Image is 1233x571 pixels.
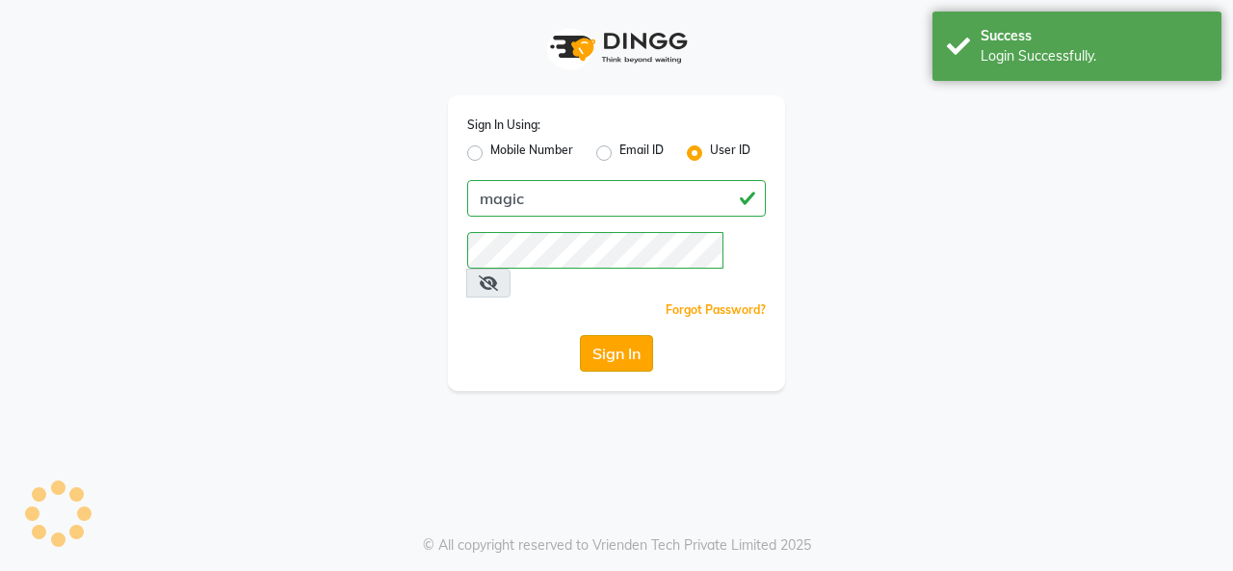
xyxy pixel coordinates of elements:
input: Username [467,232,723,269]
label: Sign In Using: [467,117,540,134]
a: Forgot Password? [666,302,766,317]
label: Email ID [619,142,664,165]
div: Success [981,26,1207,46]
label: User ID [710,142,750,165]
button: Sign In [580,335,653,372]
img: logo1.svg [539,19,694,76]
div: Login Successfully. [981,46,1207,66]
input: Username [467,180,766,217]
label: Mobile Number [490,142,573,165]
